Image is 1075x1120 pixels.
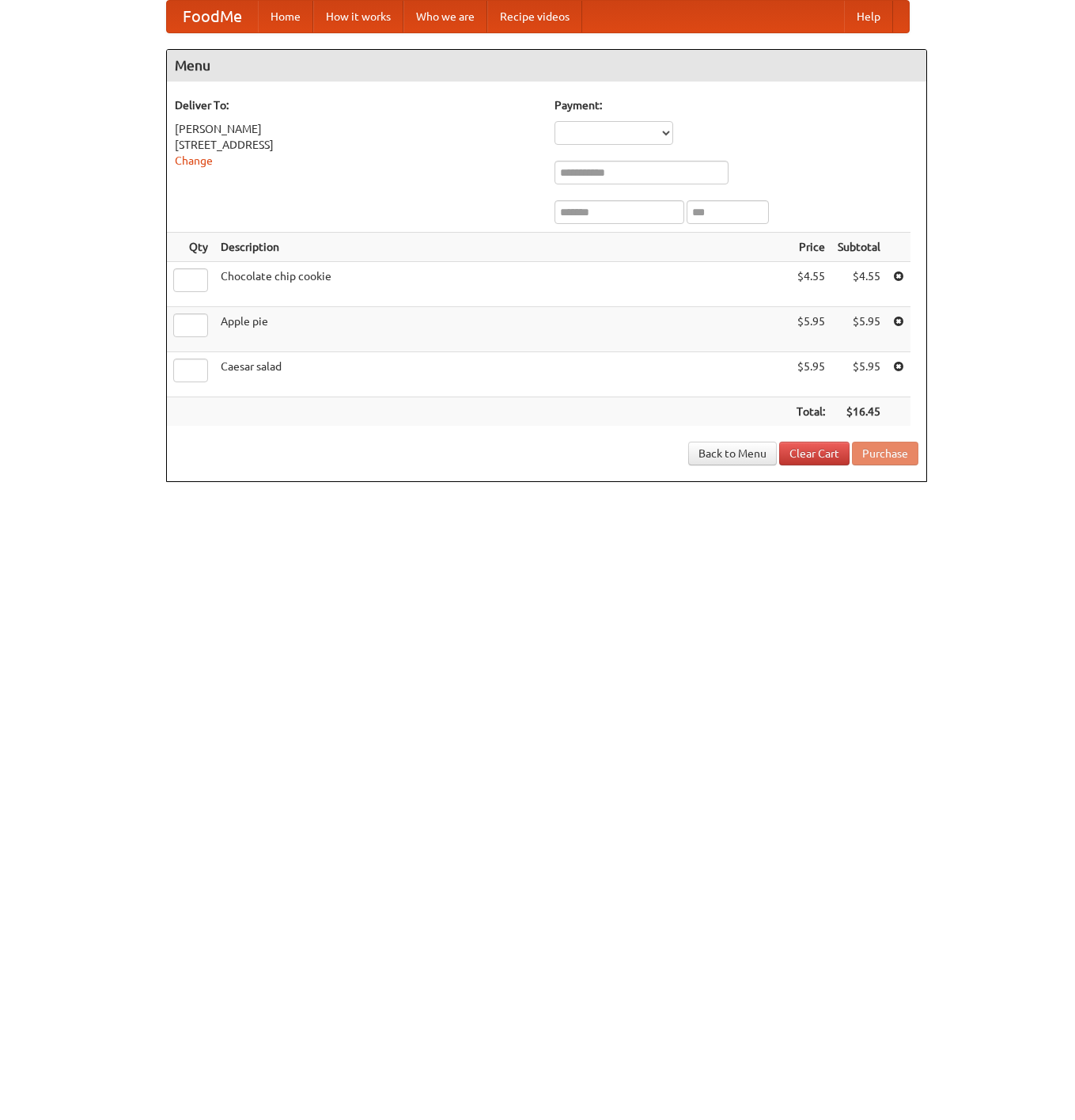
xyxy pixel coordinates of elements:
[258,1,313,32] a: Home
[831,233,887,262] th: Subtotal
[790,307,831,352] td: $5.95
[214,233,790,262] th: Description
[313,1,403,32] a: How it works
[852,442,918,465] button: Purchase
[175,137,539,153] div: [STREET_ADDRESS]
[555,97,918,113] h5: Payment:
[688,442,777,465] a: Back to Menu
[487,1,582,32] a: Recipe videos
[167,233,214,262] th: Qty
[167,50,926,82] h4: Menu
[214,352,790,397] td: Caesar salad
[790,397,831,427] th: Total:
[779,442,850,465] a: Clear Cart
[175,97,539,113] h5: Deliver To:
[831,262,887,307] td: $4.55
[403,1,487,32] a: Who we are
[214,307,790,352] td: Apple pie
[790,233,831,262] th: Price
[175,121,539,137] div: [PERSON_NAME]
[175,154,213,167] a: Change
[831,307,887,352] td: $5.95
[167,1,258,32] a: FoodMe
[790,352,831,397] td: $5.95
[831,397,887,427] th: $16.45
[790,262,831,307] td: $4.55
[214,262,790,307] td: Chocolate chip cookie
[831,352,887,397] td: $5.95
[844,1,893,32] a: Help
